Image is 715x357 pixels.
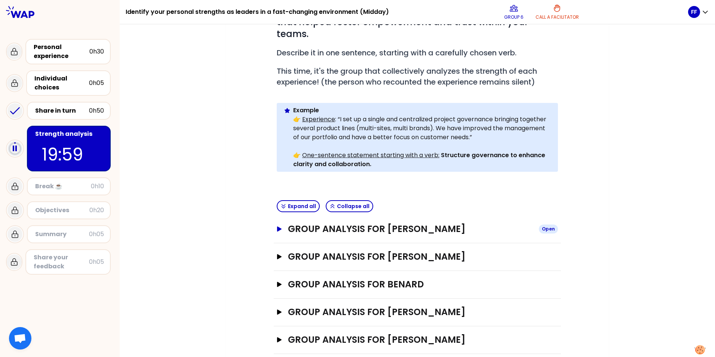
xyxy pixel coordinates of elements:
[9,327,31,350] div: Ouvrir le chat
[288,223,533,235] h3: Group analysis for [PERSON_NAME]
[293,151,301,159] strong: 👉
[89,230,104,239] div: 0h05
[326,200,373,212] button: Collapse all
[288,251,533,263] h3: Group analysis for [PERSON_NAME]
[293,115,552,142] p: : “I set up a single and centralized project governance bringing together several product lines (...
[35,230,89,239] div: Summary
[293,151,547,168] strong: Structure governance to enhance clarity and collaboration.
[288,306,533,318] h3: Group analysis for [PERSON_NAME]
[688,6,709,18] button: FF
[89,79,104,88] div: 0h05
[34,74,89,92] div: Individual choices
[35,106,89,115] div: Share in turn
[277,48,516,58] span: Describe it in one sentence, starting with a carefully chosen verb.
[277,223,558,235] button: Group analysis for [PERSON_NAME]Open
[277,306,558,318] button: Group analysis for [PERSON_NAME]
[35,206,89,215] div: Objectives
[34,43,89,61] div: Personal experience
[501,1,527,23] button: Group 6
[302,151,439,159] u: One-sentence statement starting with a verb:
[302,115,335,123] u: Experience
[89,257,104,266] div: 0h05
[89,47,104,56] div: 0h30
[539,225,558,234] div: Open
[277,251,558,263] button: Group analysis for [PERSON_NAME]
[35,182,91,191] div: Break ☕️
[35,129,104,138] div: Strength analysis
[89,206,104,215] div: 0h20
[293,106,319,115] strong: Example
[293,115,301,123] strong: 👉
[277,200,320,212] button: Expand all
[277,334,558,346] button: Group analysis for [PERSON_NAME]
[504,14,524,20] p: Group 6
[277,278,558,290] button: Group analysis for BENARD
[691,8,697,16] p: FF
[34,253,89,271] div: Share your feedback
[277,66,539,87] span: This time, it's the group that collectively analyzes the strength of each experience! (the person...
[91,182,104,191] div: 0h10
[288,278,533,290] h3: Group analysis for BENARD
[42,141,96,168] p: 19:59
[89,106,104,115] div: 0h50
[536,14,579,20] p: Call a facilitator
[533,1,582,23] button: Call a facilitator
[288,334,533,346] h3: Group analysis for [PERSON_NAME]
